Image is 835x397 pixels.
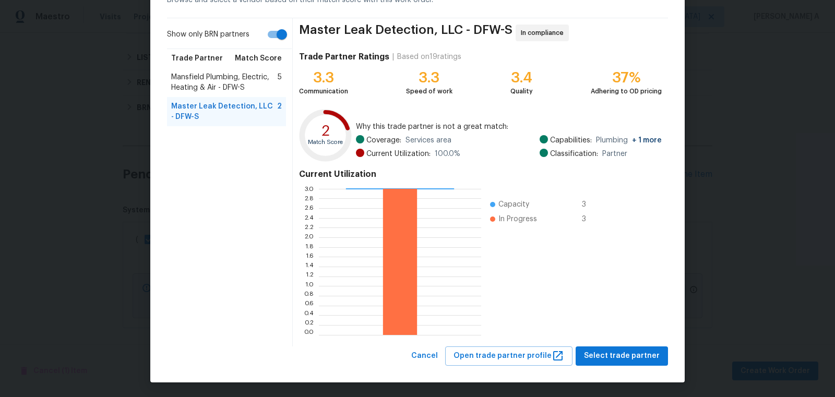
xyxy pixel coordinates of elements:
[405,135,451,146] span: Services area
[445,346,572,366] button: Open trade partner profile
[304,215,314,221] text: 2.4
[304,195,314,201] text: 2.8
[510,86,533,97] div: Quality
[277,101,282,122] span: 2
[435,149,460,159] span: 100.0 %
[306,273,314,280] text: 1.2
[356,122,662,132] span: Why this trade partner is not a great match:
[550,135,592,146] span: Capabilities:
[406,73,452,83] div: 3.3
[171,72,278,93] span: Mansfield Plumbing, Electric, Heating & Air - DFW-S
[591,86,662,97] div: Adhering to OD pricing
[304,303,314,309] text: 0.6
[235,53,282,64] span: Match Score
[299,86,348,97] div: Communication
[321,124,330,138] text: 2
[498,214,537,224] span: In Progress
[308,139,343,145] text: Match Score
[304,332,314,338] text: 0.0
[305,244,314,250] text: 1.8
[366,149,431,159] span: Current Utilization:
[550,149,598,159] span: Classification:
[304,322,314,328] text: 0.2
[305,263,314,270] text: 1.4
[304,312,314,318] text: 0.4
[576,346,668,366] button: Select trade partner
[454,350,564,363] span: Open trade partner profile
[397,52,461,62] div: Based on 19 ratings
[299,52,389,62] h4: Trade Partner Ratings
[596,135,662,146] span: Plumbing
[591,73,662,83] div: 37%
[278,72,282,93] span: 5
[304,293,314,299] text: 0.8
[632,137,662,144] span: + 1 more
[299,169,662,179] h4: Current Utilization
[304,186,314,192] text: 3.0
[304,234,314,240] text: 2.0
[510,73,533,83] div: 3.4
[407,346,442,366] button: Cancel
[411,350,438,363] span: Cancel
[167,29,249,40] span: Show only BRN partners
[582,199,599,210] span: 3
[306,254,314,260] text: 1.6
[299,25,512,41] span: Master Leak Detection, LLC - DFW-S
[582,214,599,224] span: 3
[305,205,314,211] text: 2.6
[171,53,223,64] span: Trade Partner
[389,52,397,62] div: |
[305,224,314,231] text: 2.2
[366,135,401,146] span: Coverage:
[406,86,452,97] div: Speed of work
[602,149,627,159] span: Partner
[171,101,277,122] span: Master Leak Detection, LLC - DFW-S
[498,199,529,210] span: Capacity
[299,73,348,83] div: 3.3
[305,283,314,289] text: 1.0
[584,350,660,363] span: Select trade partner
[521,28,568,38] span: In compliance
